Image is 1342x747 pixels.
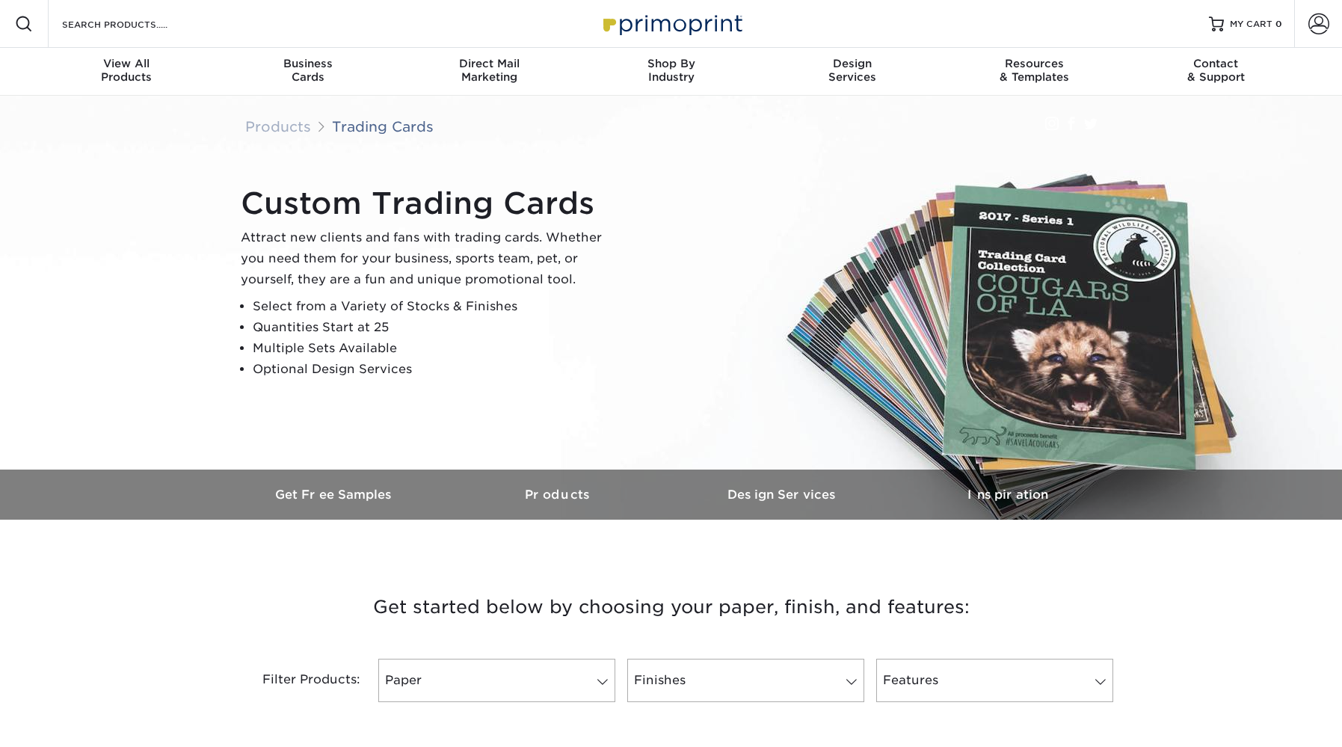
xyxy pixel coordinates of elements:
h3: Get started below by choosing your paper, finish, and features: [234,574,1109,641]
div: & Templates [944,57,1125,84]
div: Filter Products: [223,659,372,702]
span: Design [762,57,944,70]
h3: Products [447,488,671,502]
h3: Get Free Samples [223,488,447,502]
li: Optional Design Services [253,359,615,380]
div: Cards [217,57,398,84]
span: Contact [1125,57,1307,70]
a: Finishes [627,659,864,702]
a: DesignServices [762,48,944,96]
a: Contact& Support [1125,48,1307,96]
a: Design Services [671,470,896,520]
a: Inspiration [896,470,1120,520]
h3: Design Services [671,488,896,502]
div: Marketing [398,57,580,84]
span: Business [217,57,398,70]
a: Direct MailMarketing [398,48,580,96]
h3: Inspiration [896,488,1120,502]
a: Get Free Samples [223,470,447,520]
a: Paper [378,659,615,702]
span: 0 [1275,19,1282,29]
a: Products [245,118,311,135]
li: Select from a Variety of Stocks & Finishes [253,296,615,317]
a: Trading Cards [332,118,434,135]
li: Multiple Sets Available [253,338,615,359]
a: Products [447,470,671,520]
a: BusinessCards [217,48,398,96]
img: Primoprint [597,7,746,40]
div: Industry [580,57,762,84]
span: Direct Mail [398,57,580,70]
div: Products [36,57,218,84]
h1: Custom Trading Cards [241,185,615,221]
span: MY CART [1230,18,1272,31]
li: Quantities Start at 25 [253,317,615,338]
div: & Support [1125,57,1307,84]
p: Attract new clients and fans with trading cards. Whether you need them for your business, sports ... [241,227,615,290]
a: Resources& Templates [944,48,1125,96]
a: Shop ByIndustry [580,48,762,96]
input: SEARCH PRODUCTS..... [61,15,206,33]
div: Services [762,57,944,84]
a: View AllProducts [36,48,218,96]
span: Shop By [580,57,762,70]
span: Resources [944,57,1125,70]
a: Features [876,659,1113,702]
span: View All [36,57,218,70]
